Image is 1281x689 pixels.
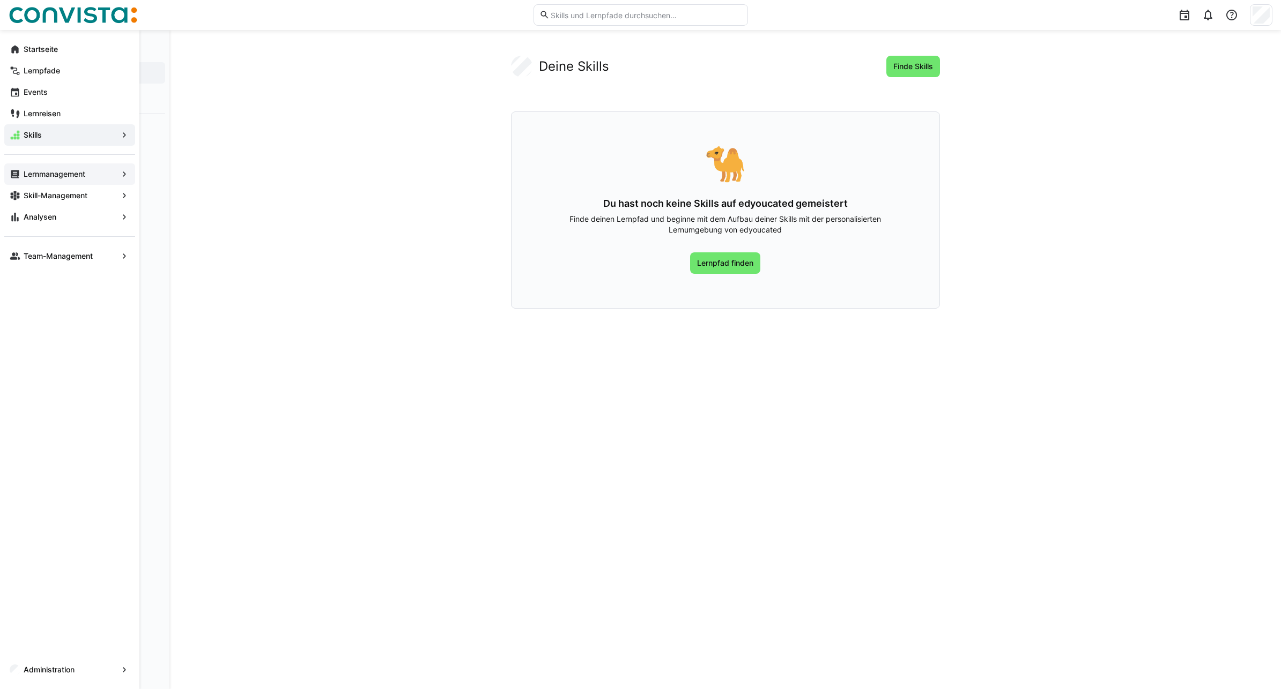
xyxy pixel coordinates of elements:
[695,258,755,268] span: Lernpfad finden
[546,214,905,235] p: Finde deinen Lernpfad und beginne mit dem Aufbau deiner Skills mit der personalisierten Lernumgeb...
[546,146,905,181] div: 🐪
[892,61,935,72] span: Finde Skills
[690,252,760,274] a: Lernpfad finden
[550,10,742,20] input: Skills und Lernpfade durchsuchen…
[539,58,609,74] h2: Deine Skills
[886,56,940,77] button: Finde Skills
[546,198,905,209] h3: Du hast noch keine Skills auf edyoucated gemeistert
